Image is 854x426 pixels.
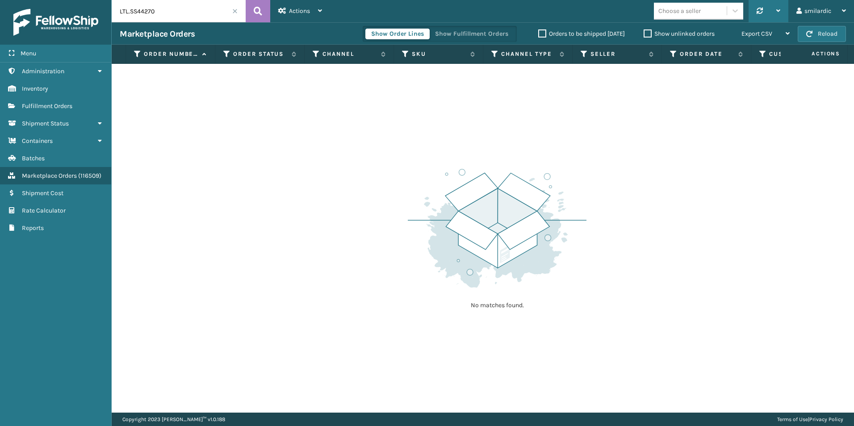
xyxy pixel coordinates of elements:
span: Shipment Status [22,120,69,127]
a: Privacy Policy [809,416,843,422]
label: Orders to be shipped [DATE] [538,30,625,38]
img: logo [13,9,98,36]
label: Customer Service Order Number [769,50,823,58]
span: Inventory [22,85,48,92]
label: Order Number [144,50,198,58]
span: Batches [22,155,45,162]
label: SKU [412,50,466,58]
span: Actions [289,7,310,15]
a: Terms of Use [777,416,808,422]
label: Order Status [233,50,287,58]
span: Shipment Cost [22,189,63,197]
p: Copyright 2023 [PERSON_NAME]™ v 1.0.188 [122,413,225,426]
span: Reports [22,224,44,232]
div: | [777,413,843,426]
div: Choose a seller [658,6,701,16]
h3: Marketplace Orders [120,29,195,39]
span: Fulfillment Orders [22,102,72,110]
label: Channel Type [501,50,555,58]
label: Seller [590,50,645,58]
label: Order Date [680,50,734,58]
button: Reload [798,26,846,42]
span: Containers [22,137,53,145]
span: Menu [21,50,36,57]
span: Actions [783,46,846,61]
button: Show Order Lines [365,29,430,39]
span: Administration [22,67,64,75]
span: Rate Calculator [22,207,66,214]
span: ( 116509 ) [78,172,101,180]
label: Show unlinked orders [644,30,715,38]
span: Marketplace Orders [22,172,77,180]
button: Show Fulfillment Orders [429,29,514,39]
span: Export CSV [741,30,772,38]
label: Channel [322,50,377,58]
